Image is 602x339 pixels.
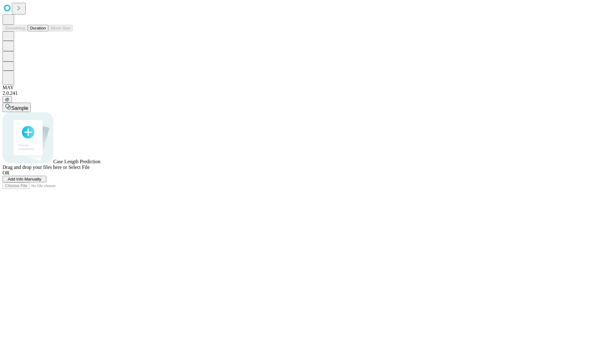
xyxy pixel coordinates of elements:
[3,170,9,175] span: OR
[8,177,41,181] span: Add Info Manually
[28,25,48,31] button: Duration
[3,164,67,170] span: Drag and drop your files here or
[68,164,90,170] span: Select File
[5,97,9,102] span: @
[3,90,599,96] div: 2.0.241
[3,25,28,31] button: Smoothing
[3,103,31,112] button: Sample
[48,25,73,31] button: Block Size
[53,159,100,164] span: Case Length Prediction
[3,85,599,90] div: MAY
[3,96,12,103] button: @
[3,176,46,182] button: Add Info Manually
[11,105,28,111] span: Sample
